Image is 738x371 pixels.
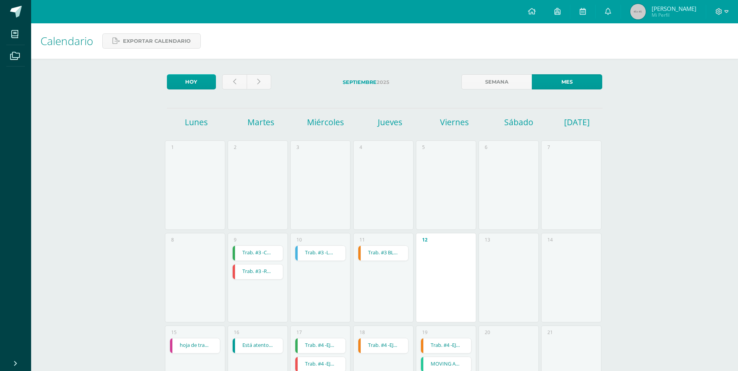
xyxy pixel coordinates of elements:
img: 45x45 [630,4,646,19]
a: Está atento a mi palabra [233,338,283,353]
a: Semana [461,74,532,89]
div: Trab. #3 BLOQUES ECONÓMICOS | Tarea [358,245,409,261]
div: 8 [171,236,174,243]
a: Trab. #3 -LA ENERGÍA -FUENTES DE ENERGÍA [295,246,345,261]
a: Hoy [167,74,216,89]
div: 17 [296,329,302,336]
div: 19 [422,329,428,336]
h1: [DATE] [564,117,574,128]
div: 14 [547,236,553,243]
div: 13 [485,236,490,243]
div: 1 [171,144,174,150]
label: 2025 [277,74,455,90]
div: Trab. #4 -EJERCICIOS Y TAREAS | Tarea [295,338,346,353]
div: 4 [359,144,362,150]
div: 10 [296,236,302,243]
div: 18 [359,329,365,336]
a: Trab. #4 -EJERCICIOS Y TAREAS [421,338,471,353]
a: Trab. #3 -COMPONENTES DE LA ORACIÓN [233,246,283,261]
div: 20 [485,329,490,336]
span: Mi Perfil [652,12,696,18]
div: Trab. #4 -EJERCICIOS Y TAREAS | Tarea [358,338,409,353]
div: Trab. #3 -RAZONES Y PROPORCIONES -REGLA DE TRES DIRECTA E INVERSA | Tarea [232,264,283,280]
h1: Sábado [488,117,550,128]
h1: Martes [230,117,292,128]
a: Trab. #3 BLOQUES ECONÓMICOS [358,246,408,261]
span: [PERSON_NAME] [652,5,696,12]
div: 2 [234,144,237,150]
span: Calendario [40,33,93,48]
a: Mes [532,74,602,89]
div: Trab. #3 -LA ENERGÍA -FUENTES DE ENERGÍA | Tarea [295,245,346,261]
div: Trab. #4 -EJERCICIOS Y TAREAS | Tarea [421,338,472,353]
div: 9 [234,236,237,243]
div: Está atento a mi palabra | Tarea [232,338,283,353]
h1: Jueves [359,117,421,128]
a: hoja de trabajo 3 [170,338,220,353]
span: Exportar calendario [123,34,191,48]
div: 11 [359,236,365,243]
a: Trab. #4 -EJERCICIOS Y TAREAS [358,338,408,353]
div: Trab. #3 -COMPONENTES DE LA ORACIÓN | Tarea [232,245,283,261]
div: 3 [296,144,299,150]
h1: Miércoles [294,117,356,128]
div: 7 [547,144,550,150]
h1: Viernes [423,117,486,128]
div: 15 [171,329,177,336]
a: Trab. #4 -EJERCICIOS Y TAREAS [295,338,345,353]
div: 21 [547,329,553,336]
a: Exportar calendario [102,33,201,49]
h1: Lunes [165,117,228,128]
strong: Septiembre [343,79,377,85]
div: 5 [422,144,425,150]
div: 6 [485,144,487,150]
a: Trab. #3 -RAZONES Y PROPORCIONES -REGLA DE TRES DIRECTA E INVERSA [233,264,283,279]
div: 12 [422,236,428,243]
div: hoja de trabajo 3 | Tarea [170,338,221,353]
div: 16 [234,329,239,336]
